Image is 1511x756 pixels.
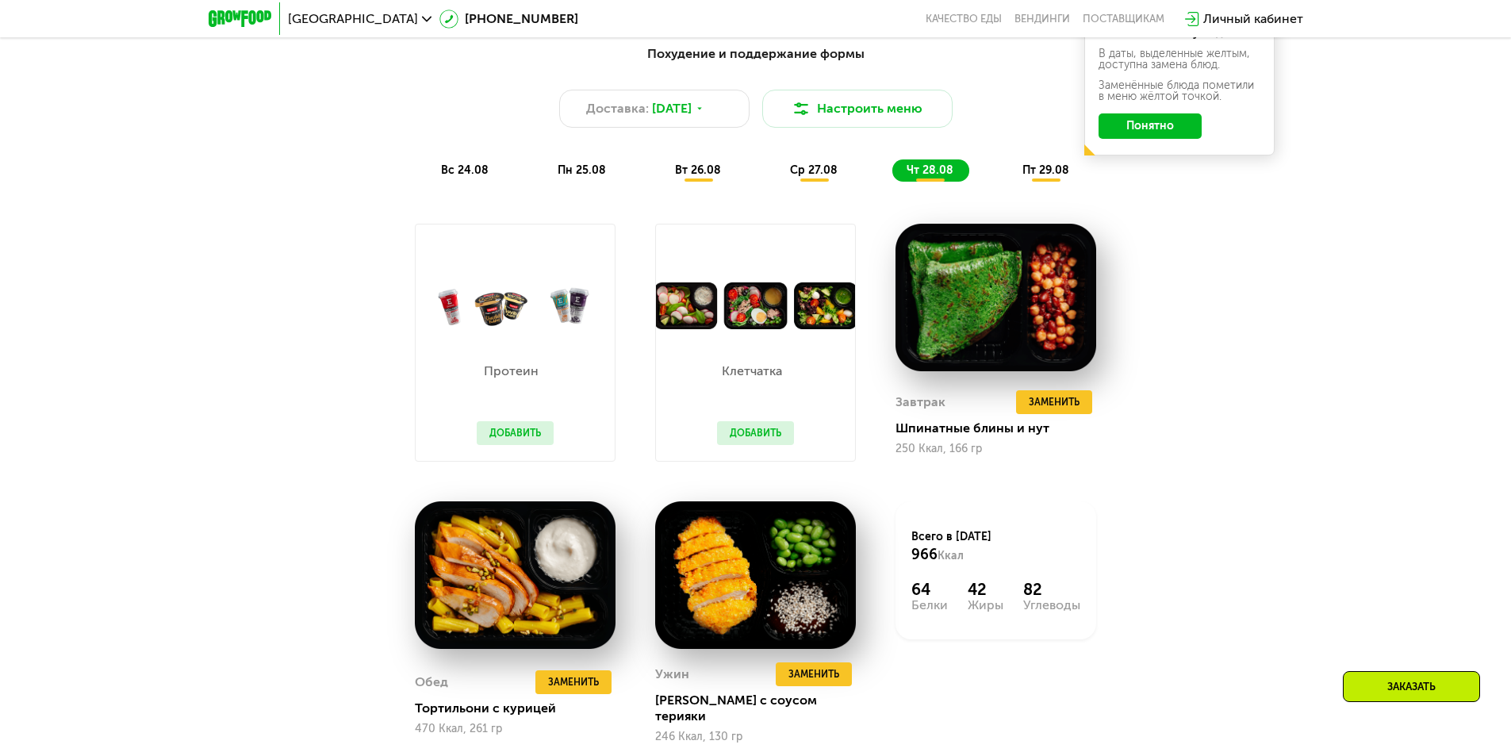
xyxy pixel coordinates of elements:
[788,666,839,682] span: Заменить
[717,421,794,445] button: Добавить
[1083,13,1164,25] div: поставщикам
[911,529,1080,564] div: Всего в [DATE]
[535,670,612,694] button: Заменить
[968,580,1003,599] div: 42
[1099,80,1260,102] div: Заменённые блюда пометили в меню жёлтой точкой.
[286,44,1225,64] div: Похудение и поддержание формы
[776,662,852,686] button: Заменить
[675,163,721,177] span: вт 26.08
[938,549,964,562] span: Ккал
[762,90,953,128] button: Настроить меню
[1099,28,1260,39] div: Ваше меню на эту неделю
[1203,10,1303,29] div: Личный кабинет
[1016,390,1092,414] button: Заменить
[1023,599,1080,612] div: Углеводы
[1014,13,1070,25] a: Вендинги
[895,443,1096,455] div: 250 Ккал, 166 гр
[558,163,606,177] span: пн 25.08
[907,163,953,177] span: чт 28.08
[1022,163,1069,177] span: пт 29.08
[655,731,856,743] div: 246 Ккал, 130 гр
[439,10,578,29] a: [PHONE_NUMBER]
[586,99,649,118] span: Доставка:
[911,546,938,563] span: 966
[1099,48,1260,71] div: В даты, выделенные желтым, доступна замена блюд.
[415,723,616,735] div: 470 Ккал, 261 гр
[895,420,1109,436] div: Шпинатные блины и нут
[415,700,628,716] div: Тортильони с курицей
[1029,394,1080,410] span: Заменить
[477,365,546,378] p: Протеин
[926,13,1002,25] a: Качество еды
[1343,671,1480,702] div: Заказать
[911,580,948,599] div: 64
[717,365,786,378] p: Клетчатка
[652,99,692,118] span: [DATE]
[477,421,554,445] button: Добавить
[655,662,689,686] div: Ужин
[288,13,418,25] span: [GEOGRAPHIC_DATA]
[968,599,1003,612] div: Жиры
[548,674,599,690] span: Заменить
[1023,580,1080,599] div: 82
[911,599,948,612] div: Белки
[655,693,869,724] div: [PERSON_NAME] с соусом терияки
[1099,113,1202,139] button: Понятно
[415,670,448,694] div: Обед
[790,163,838,177] span: ср 27.08
[441,163,489,177] span: вс 24.08
[895,390,945,414] div: Завтрак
